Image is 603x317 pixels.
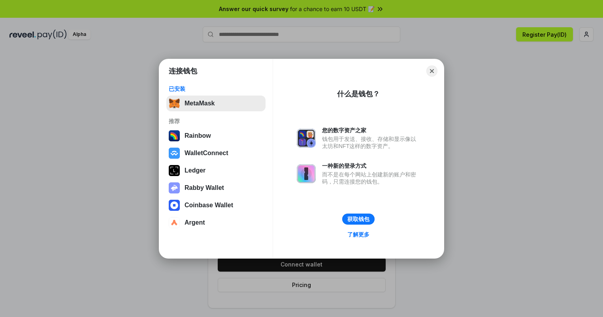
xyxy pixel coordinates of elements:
button: MetaMask [166,96,266,111]
div: 推荐 [169,118,263,125]
div: WalletConnect [185,150,228,157]
button: Argent [166,215,266,231]
button: Rabby Wallet [166,180,266,196]
img: svg+xml,%3Csvg%20xmlns%3D%22http%3A%2F%2Fwww.w3.org%2F2000%2Fsvg%22%20fill%3D%22none%22%20viewBox... [169,182,180,193]
div: 什么是钱包？ [337,89,380,99]
div: Argent [185,219,205,226]
button: Coinbase Wallet [166,197,266,213]
div: 获取钱包 [347,216,369,223]
img: svg+xml,%3Csvg%20xmlns%3D%22http%3A%2F%2Fwww.w3.org%2F2000%2Fsvg%22%20fill%3D%22none%22%20viewBox... [297,164,316,183]
h1: 连接钱包 [169,66,197,76]
button: WalletConnect [166,145,266,161]
button: Ledger [166,163,266,178]
div: Coinbase Wallet [185,202,233,209]
div: 了解更多 [347,231,369,238]
div: Rainbow [185,132,211,139]
a: 了解更多 [343,229,374,240]
div: 而不是在每个网站上创建新的账户和密码，只需连接您的钱包。 [322,171,420,185]
img: svg+xml,%3Csvg%20fill%3D%22none%22%20height%3D%2233%22%20viewBox%3D%220%200%2035%2033%22%20width%... [169,98,180,109]
button: 获取钱包 [342,214,375,225]
img: svg+xml,%3Csvg%20width%3D%2228%22%20height%3D%2228%22%20viewBox%3D%220%200%2028%2028%22%20fill%3D... [169,200,180,211]
div: 钱包用于发送、接收、存储和显示像以太坊和NFT这样的数字资产。 [322,135,420,150]
div: Ledger [185,167,205,174]
div: 一种新的登录方式 [322,162,420,169]
div: Rabby Wallet [185,184,224,191]
img: svg+xml,%3Csvg%20width%3D%22120%22%20height%3D%22120%22%20viewBox%3D%220%200%20120%20120%22%20fil... [169,130,180,141]
img: svg+xml,%3Csvg%20xmlns%3D%22http%3A%2F%2Fwww.w3.org%2F2000%2Fsvg%22%20fill%3D%22none%22%20viewBox... [297,129,316,148]
img: svg+xml,%3Csvg%20width%3D%2228%22%20height%3D%2228%22%20viewBox%3D%220%200%2028%2028%22%20fill%3D... [169,148,180,159]
button: Close [426,66,437,77]
img: svg+xml,%3Csvg%20xmlns%3D%22http%3A%2F%2Fwww.w3.org%2F2000%2Fsvg%22%20width%3D%2228%22%20height%3... [169,165,180,176]
div: MetaMask [185,100,215,107]
div: 您的数字资产之家 [322,127,420,134]
div: 已安装 [169,85,263,92]
button: Rainbow [166,128,266,144]
img: svg+xml,%3Csvg%20width%3D%2228%22%20height%3D%2228%22%20viewBox%3D%220%200%2028%2028%22%20fill%3D... [169,217,180,228]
